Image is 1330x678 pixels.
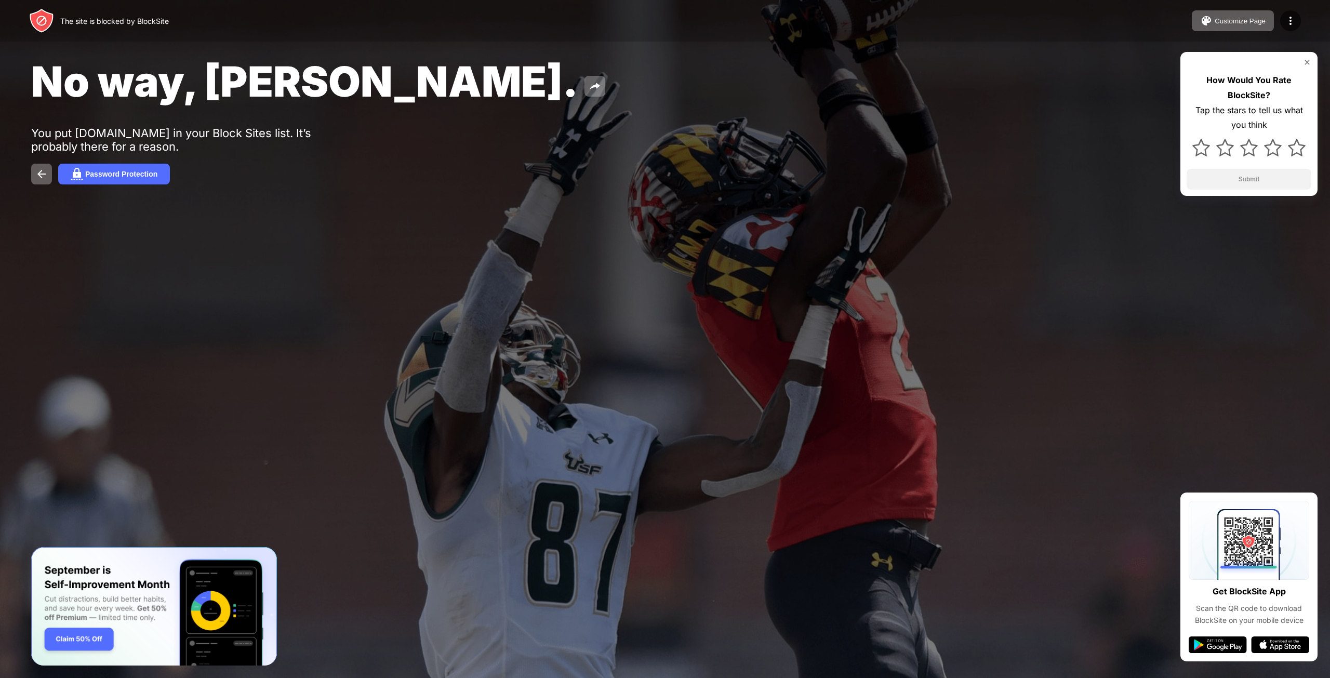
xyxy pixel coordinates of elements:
img: rate-us-close.svg [1303,58,1311,67]
div: Tap the stars to tell us what you think [1187,103,1311,133]
img: star.svg [1192,139,1210,156]
img: app-store.svg [1251,636,1309,653]
img: menu-icon.svg [1284,15,1297,27]
div: The site is blocked by BlockSite [60,17,169,25]
div: Customize Page [1215,17,1266,25]
iframe: Banner [31,547,277,666]
img: star.svg [1264,139,1282,156]
img: star.svg [1216,139,1234,156]
img: google-play.svg [1189,636,1247,653]
div: Password Protection [85,170,157,178]
img: pallet.svg [1200,15,1213,27]
span: No way, [PERSON_NAME]. [31,56,578,107]
img: password.svg [71,168,83,180]
img: star.svg [1288,139,1306,156]
button: Submit [1187,169,1311,190]
img: qrcode.svg [1189,501,1309,580]
button: Customize Page [1192,10,1274,31]
div: You put [DOMAIN_NAME] in your Block Sites list. It’s probably there for a reason. [31,126,352,153]
div: How Would You Rate BlockSite? [1187,73,1311,103]
img: share.svg [589,80,601,92]
div: Scan the QR code to download BlockSite on your mobile device [1189,603,1309,626]
button: Password Protection [58,164,170,184]
img: back.svg [35,168,48,180]
div: Get BlockSite App [1213,584,1286,599]
img: star.svg [1240,139,1258,156]
img: header-logo.svg [29,8,54,33]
